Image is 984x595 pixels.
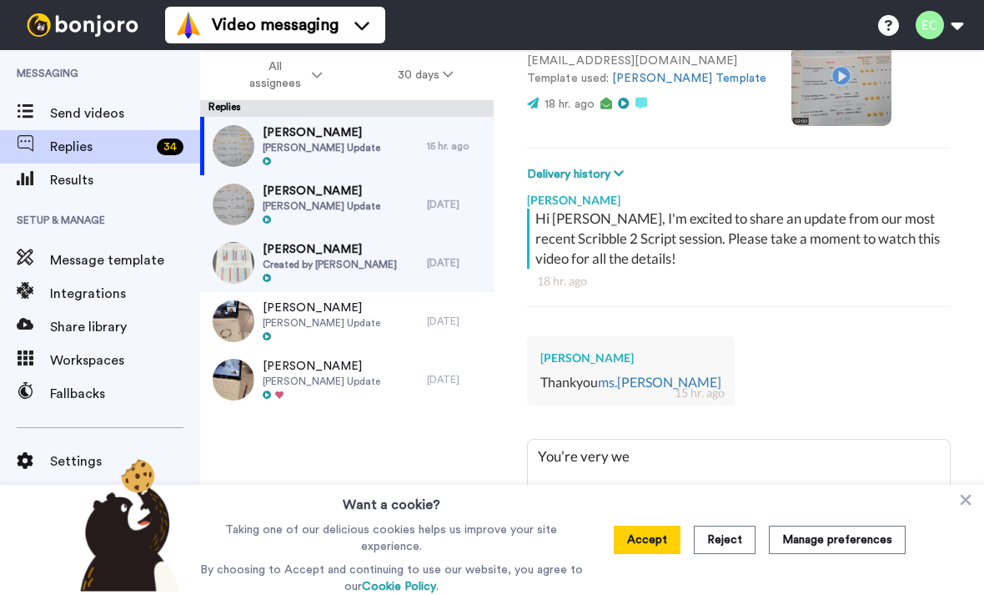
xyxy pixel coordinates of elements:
p: [EMAIL_ADDRESS][DOMAIN_NAME] Template used: [527,53,766,88]
div: Thankyou [540,373,721,392]
button: Reject [694,526,756,554]
div: [DATE] [427,256,485,270]
span: [PERSON_NAME] [263,124,380,141]
a: [PERSON_NAME][PERSON_NAME] Update15 hr. ago [200,117,494,175]
span: Share library [50,317,200,337]
span: [PERSON_NAME] Update [263,375,380,388]
div: [DATE] [427,373,485,386]
span: Created by [PERSON_NAME] [263,258,397,271]
span: Results [50,170,200,190]
a: Cookie Policy [362,581,436,592]
div: 15 hr. ago [427,139,485,153]
span: [PERSON_NAME] [263,183,380,199]
a: [PERSON_NAME][PERSON_NAME] Update[DATE] [200,350,494,409]
span: All assignees [241,58,309,92]
h3: Want a cookie? [343,485,440,515]
div: [PERSON_NAME] [540,350,721,366]
div: Hi [PERSON_NAME], I'm excited to share an update from our most recent Scribble 2 Script session. ... [535,209,946,269]
div: [DATE] [427,315,485,328]
button: Accept [614,526,680,554]
button: Delivery history [527,165,629,184]
div: [PERSON_NAME] [527,184,951,209]
a: [PERSON_NAME] Template [612,73,766,84]
img: bj-logo-header-white.svg [20,13,145,37]
img: d5dcc8b3-beb1-476c-a849-09b60dd0028e-thumb.jpg [213,359,254,401]
img: 6dbd2b8b-8a3d-46c1-9c52-d5fb97fb9911-thumb.jpg [213,242,254,284]
div: 18 hr. ago [537,273,941,290]
span: [PERSON_NAME] [263,241,397,258]
span: [PERSON_NAME] Update [263,199,380,213]
span: Settings [50,451,200,471]
span: Fallbacks [50,384,200,404]
textarea: You’re very we [528,440,950,542]
a: ms.[PERSON_NAME] [598,374,721,390]
span: Message template [50,250,200,270]
img: b7585e53-de8e-4608-92d0-6d87bdf75ffa-thumb.jpg [213,300,254,342]
p: Taking one of our delicious cookies helps us improve your site experience. [196,522,587,555]
img: 88c7e6f0-88f0-424b-b99d-b566cb0a5ab2-thumb.jpg [213,125,254,167]
span: [PERSON_NAME] [263,300,380,316]
span: Video messaging [212,13,339,37]
p: By choosing to Accept and continuing to use our website, you agree to our . [196,562,587,595]
img: bear-with-cookie.png [65,458,188,592]
img: 45833761-32a9-4837-9e6c-e4e48d3d3e63-thumb.jpg [213,184,254,225]
span: Send videos [50,103,200,124]
img: vm-color.svg [175,12,202,38]
span: [PERSON_NAME] Update [263,316,380,330]
span: 18 hr. ago [545,98,595,110]
span: Integrations [50,284,200,304]
a: [PERSON_NAME]Created by [PERSON_NAME][DATE] [200,234,494,292]
button: 30 days [360,60,491,90]
a: [PERSON_NAME][PERSON_NAME] Update[DATE] [200,175,494,234]
button: All assignees [203,52,360,98]
div: Replies [200,100,494,117]
div: 34 [157,139,183,155]
button: Manage preferences [769,526,906,554]
div: 15 hr. ago [675,385,725,401]
span: [PERSON_NAME] [263,358,380,375]
a: [PERSON_NAME][PERSON_NAME] Update[DATE] [200,292,494,350]
span: Workspaces [50,350,200,371]
span: [PERSON_NAME] Update [263,141,380,154]
span: Replies [50,137,150,157]
div: [DATE] [427,198,485,211]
